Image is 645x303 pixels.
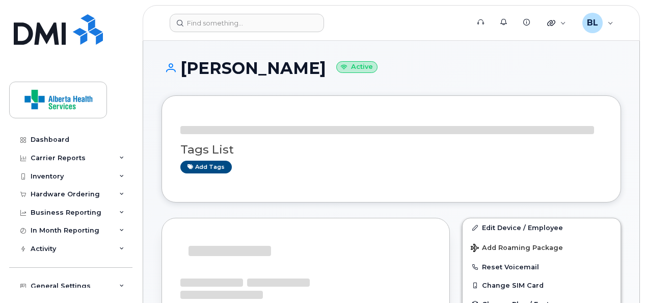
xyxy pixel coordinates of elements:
[471,244,563,254] span: Add Roaming Package
[463,258,621,276] button: Reset Voicemail
[162,59,621,77] h1: [PERSON_NAME]
[463,237,621,258] button: Add Roaming Package
[180,143,602,156] h3: Tags List
[463,218,621,237] a: Edit Device / Employee
[463,276,621,294] button: Change SIM Card
[336,61,378,73] small: Active
[180,161,232,173] a: Add tags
